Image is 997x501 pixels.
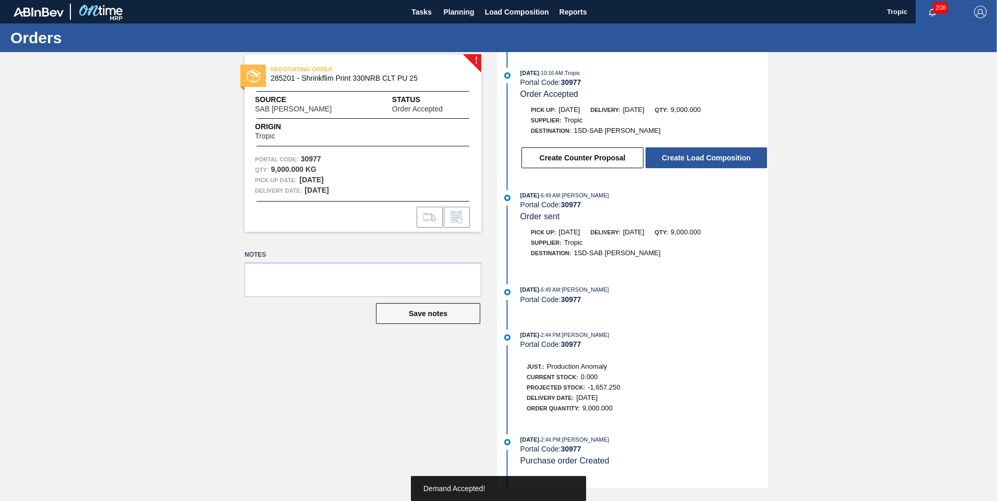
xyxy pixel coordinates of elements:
[539,193,560,198] span: - 6:49 AM
[974,6,987,18] img: Logout
[520,436,539,443] span: [DATE]
[520,445,768,453] div: Portal Code:
[655,107,668,113] span: Qty:
[271,74,460,82] span: 285201 - Shrinkflim Print 330NRB CLT PU 25
[531,128,571,134] span: Destination:
[247,69,260,83] img: status
[485,6,549,18] span: Load Composition
[560,6,587,18] span: Reports
[655,229,668,235] span: Qty:
[299,176,323,184] strong: [DATE]
[444,207,470,228] div: Inform order change
[590,107,620,113] span: Delivery:
[527,384,585,391] span: Projected Stock:
[504,334,510,341] img: atual
[520,90,578,98] span: Order Accepted
[255,105,332,113] span: SAB [PERSON_NAME]
[561,295,581,304] strong: 30977
[531,240,562,246] span: Supplier:
[520,192,539,198] span: [DATE]
[255,185,302,196] span: Delivery Date:
[301,155,321,163] strong: 30977
[560,192,609,198] span: : [PERSON_NAME]
[255,175,297,185] span: Pick up Date:
[520,332,539,338] span: [DATE]
[561,436,610,443] span: : [PERSON_NAME]
[916,5,949,19] button: Notifications
[271,64,417,74] span: NEGOTIATING ORDER
[576,394,598,402] span: [DATE]
[671,106,701,114] span: 9,000.000
[504,72,510,79] img: atual
[520,456,610,465] span: Purchase order Created
[531,250,571,256] span: Destination:
[410,6,433,18] span: Tasks
[623,106,645,114] span: [DATE]
[504,195,510,201] img: atual
[245,247,481,262] label: Notes
[255,94,363,105] span: Source
[539,332,561,338] span: - 2:44 PM
[520,212,560,221] span: Order sent
[531,229,556,235] span: Pick up:
[539,70,563,76] span: - 10:16 AM
[520,78,768,86] div: Portal Code:
[623,228,645,236] span: [DATE]
[560,286,609,293] span: : [PERSON_NAME]
[671,228,701,236] span: 9,000.000
[271,165,316,173] strong: 9,000.000 KG
[574,127,660,134] span: 1SD-SAB [PERSON_NAME]
[520,70,539,76] span: [DATE]
[561,340,581,348] strong: 30977
[255,165,268,175] span: Qty :
[558,106,580,114] span: [DATE]
[14,7,64,17] img: TNhmsLtSVTkK8tSr43FrP2fwEKptu5GPRR3wAAAABJRU5ErkJggg==
[520,286,539,293] span: [DATE]
[564,116,583,124] span: Tropic
[561,201,581,209] strong: 30977
[520,201,768,209] div: Portal Code:
[305,186,329,194] strong: [DATE]
[561,445,581,453] strong: 30977
[933,2,948,14] span: 208
[561,332,610,338] span: : [PERSON_NAME]
[504,289,510,295] img: atual
[531,107,556,113] span: Pick up:
[574,249,660,257] span: 1SD-SAB [PERSON_NAME]
[561,78,581,86] strong: 30977
[564,239,583,246] span: Tropic
[539,437,561,443] span: - 2:44 PM
[417,207,443,228] div: Go to Load Composition
[255,154,298,165] span: Portal Code:
[558,228,580,236] span: [DATE]
[255,121,301,132] span: Origin
[527,395,574,401] span: Delivery Date:
[581,373,598,381] span: 0.000
[392,105,443,113] span: Order Accepted
[646,147,767,168] button: Create Load Composition
[527,374,578,380] span: Current Stock:
[527,364,544,370] span: Just.:
[539,287,560,293] span: - 6:49 AM
[588,383,620,391] span: -1,657.250
[521,147,643,168] button: Create Counter Proposal
[520,295,768,304] div: Portal Code:
[547,362,607,370] span: Production Anomaly
[423,484,485,493] span: Demand Accepted!
[582,404,613,412] span: 9,000.000
[376,303,480,324] button: Save notes
[10,32,196,44] h1: Orders
[444,6,475,18] span: Planning
[504,439,510,445] img: atual
[527,405,580,411] span: Order Quantity:
[563,70,580,76] span: : Tropic
[392,94,471,105] span: Status
[531,117,562,123] span: Supplier:
[590,229,620,235] span: Delivery:
[255,132,275,140] span: Tropic
[520,340,768,348] div: Portal Code:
